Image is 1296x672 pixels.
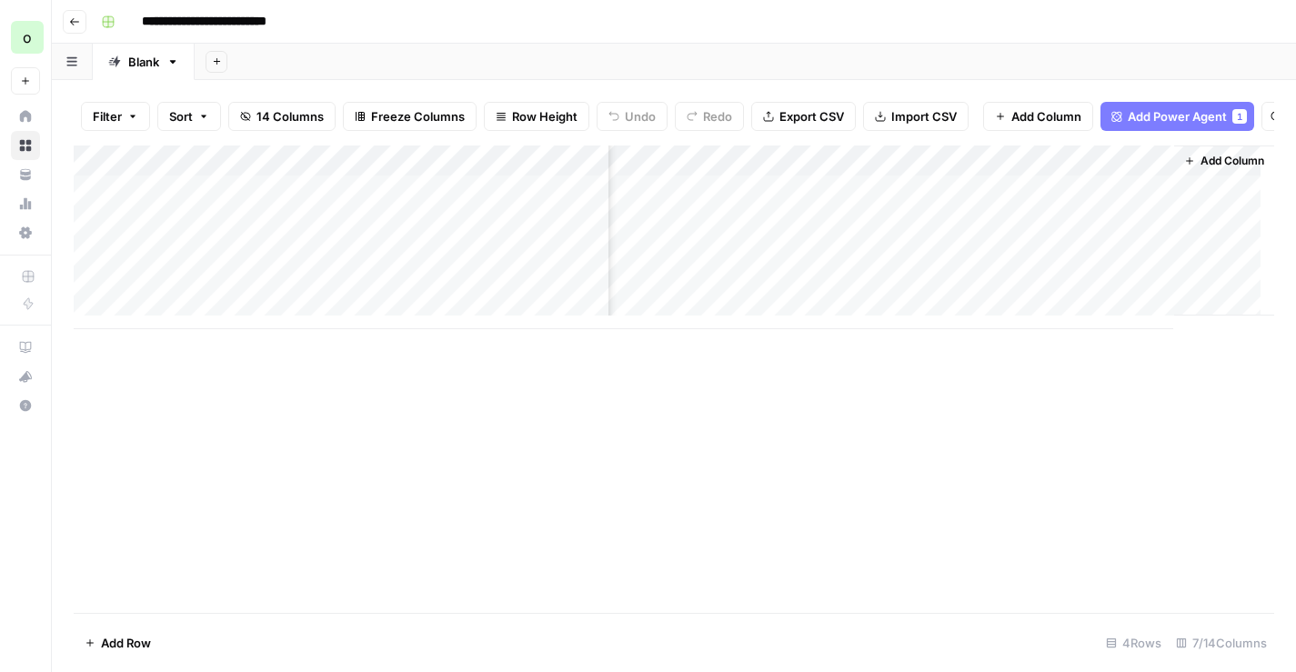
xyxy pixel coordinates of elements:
[256,107,324,125] span: 14 Columns
[343,102,477,131] button: Freeze Columns
[12,363,39,390] div: What's new?
[1169,628,1274,657] div: 7/14 Columns
[484,102,589,131] button: Row Height
[703,107,732,125] span: Redo
[983,102,1093,131] button: Add Column
[93,44,195,80] a: Blank
[1201,153,1264,169] span: Add Column
[11,218,40,247] a: Settings
[11,131,40,160] a: Browse
[11,102,40,131] a: Home
[512,107,578,125] span: Row Height
[128,53,159,71] div: Blank
[11,391,40,420] button: Help + Support
[11,15,40,60] button: Workspace: opascope
[11,333,40,362] a: AirOps Academy
[93,107,122,125] span: Filter
[779,107,844,125] span: Export CSV
[11,362,40,391] button: What's new?
[1232,109,1247,124] div: 1
[1128,107,1227,125] span: Add Power Agent
[11,160,40,189] a: Your Data
[863,102,969,131] button: Import CSV
[1011,107,1081,125] span: Add Column
[371,107,465,125] span: Freeze Columns
[74,628,162,657] button: Add Row
[11,189,40,218] a: Usage
[675,102,744,131] button: Redo
[751,102,856,131] button: Export CSV
[169,107,193,125] span: Sort
[1177,149,1271,173] button: Add Column
[891,107,957,125] span: Import CSV
[597,102,668,131] button: Undo
[228,102,336,131] button: 14 Columns
[101,634,151,652] span: Add Row
[625,107,656,125] span: Undo
[1237,109,1242,124] span: 1
[157,102,221,131] button: Sort
[81,102,150,131] button: Filter
[23,26,32,48] span: o
[1100,102,1254,131] button: Add Power Agent1
[1099,628,1169,657] div: 4 Rows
